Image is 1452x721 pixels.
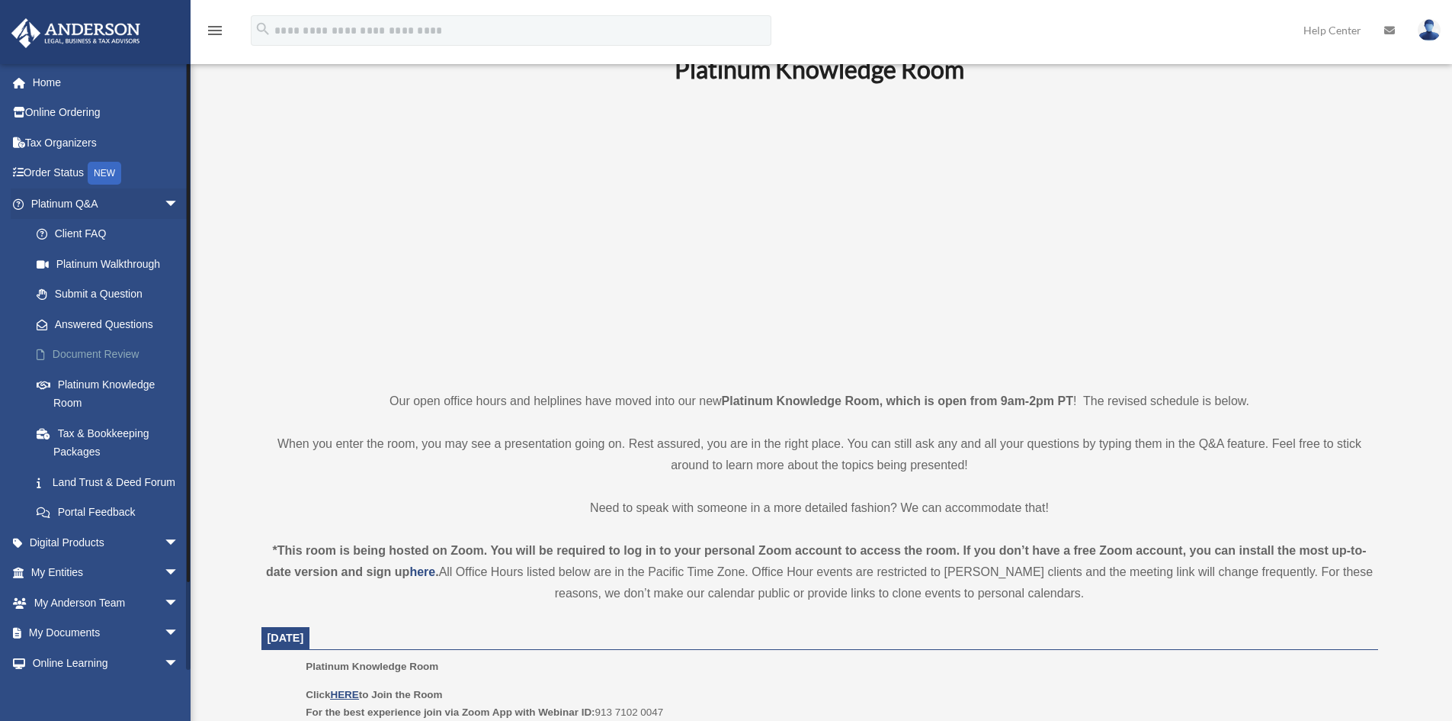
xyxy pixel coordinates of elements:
[11,127,202,158] a: Tax Organizers
[164,558,194,589] span: arrow_drop_down
[21,249,202,279] a: Platinum Walkthrough
[21,279,202,310] a: Submit a Question
[7,18,145,48] img: Anderson Advisors Platinum Portal
[11,648,202,678] a: Online Learningarrow_drop_down
[11,587,202,618] a: My Anderson Teamarrow_drop_down
[164,648,194,679] span: arrow_drop_down
[11,158,202,189] a: Order StatusNEW
[266,544,1367,578] strong: *This room is being hosted on Zoom. You will be required to log in to your personal Zoom account ...
[206,21,224,40] i: menu
[88,162,121,185] div: NEW
[11,98,202,128] a: Online Ordering
[306,707,595,718] b: For the best experience join via Zoom App with Webinar ID:
[255,21,271,37] i: search
[164,527,194,558] span: arrow_drop_down
[435,565,438,578] strong: .
[409,565,435,578] a: here
[21,369,194,418] a: Platinum Knowledge Room
[261,540,1378,604] div: All Office Hours listed below are in the Pacific Time Zone. Office Hour events are restricted to ...
[261,497,1378,519] p: Need to speak with someone in a more detailed fashion? We can accommodate that!
[21,418,202,467] a: Tax & Bookkeeping Packages
[261,433,1378,476] p: When you enter the room, you may see a presentation going on. Rest assured, you are in the right ...
[675,54,964,84] b: Platinum Knowledge Room
[306,689,442,700] b: Click to Join the Room
[164,587,194,619] span: arrow_drop_down
[21,309,202,340] a: Answered Questions
[1418,19,1441,41] img: User Pic
[164,188,194,220] span: arrow_drop_down
[268,632,304,644] span: [DATE]
[591,105,1048,362] iframe: 231110_Toby_KnowledgeRoom
[21,467,202,497] a: Land Trust & Deed Forum
[206,27,224,40] a: menu
[722,394,1073,407] strong: Platinum Knowledge Room, which is open from 9am-2pm PT
[11,188,202,219] a: Platinum Q&Aarrow_drop_down
[261,391,1378,412] p: Our open office hours and helplines have moved into our new ! The revised schedule is below.
[21,497,202,528] a: Portal Feedback
[21,340,202,370] a: Document Review
[11,67,202,98] a: Home
[21,219,202,249] a: Client FAQ
[164,618,194,649] span: arrow_drop_down
[11,558,202,588] a: My Entitiesarrow_drop_down
[11,618,202,649] a: My Documentsarrow_drop_down
[306,661,438,672] span: Platinum Knowledge Room
[330,689,358,700] a: HERE
[11,527,202,558] a: Digital Productsarrow_drop_down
